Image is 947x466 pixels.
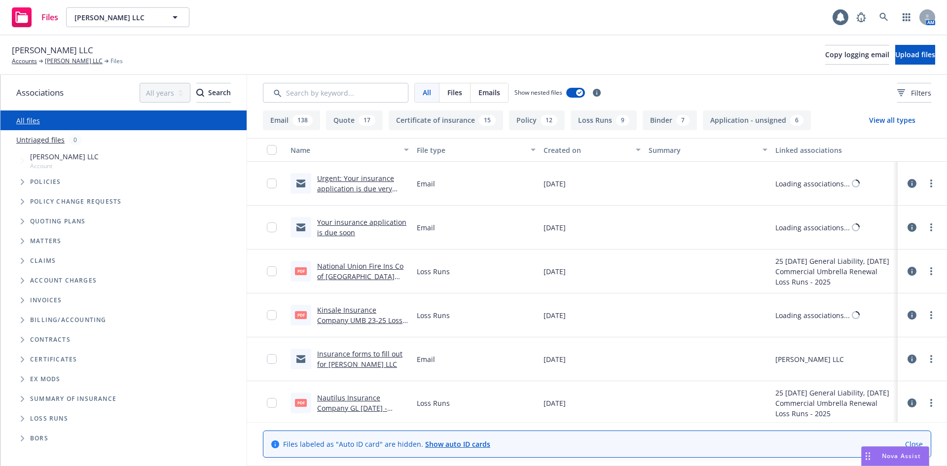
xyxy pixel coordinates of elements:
a: more [925,265,937,277]
div: Folder Tree Example [0,310,247,448]
a: Untriaged files [16,135,65,145]
button: Filters [897,83,931,103]
div: Created on [544,145,630,155]
div: 0 [69,134,82,145]
div: 25 [DATE] General Liability, [DATE] Commercial Umbrella Renewal [775,388,894,408]
a: Show auto ID cards [425,439,490,449]
button: Certificate of insurance [389,110,503,130]
button: Loss Runs [571,110,637,130]
div: Tree Example [0,149,247,310]
span: Policy change requests [30,199,121,205]
span: pdf [295,399,307,406]
button: [PERSON_NAME] LLC [66,7,189,27]
input: Toggle Row Selected [267,398,277,408]
a: Nautilus Insurance Company GL [DATE] - [DATE] Loss Runs - Valued [DATE].pdf [317,393,403,433]
input: Toggle Row Selected [267,179,277,188]
input: Search by keyword... [263,83,408,103]
span: Loss Runs [30,416,68,422]
span: [DATE] [544,266,566,277]
a: Report a Bug [851,7,871,27]
svg: Search [196,89,204,97]
div: 12 [541,115,557,126]
span: Billing/Accounting [30,317,107,323]
a: more [925,353,937,365]
span: Ex Mods [30,376,60,382]
span: Summary of insurance [30,396,116,402]
div: Name [291,145,398,155]
a: National Union Fire Ins Co of [GEOGRAPHIC_DATA] UMB 20-23 Loss Runs - Valued [DATE].pdf [317,261,403,302]
div: 9 [616,115,629,126]
span: Nova Assist [882,452,921,460]
span: Files [110,57,123,66]
a: Your insurance application is due soon [317,217,406,237]
div: 6 [790,115,803,126]
div: 15 [479,115,496,126]
span: Loss Runs [417,310,450,321]
span: Files [41,13,58,21]
span: Policies [30,179,61,185]
a: Close [905,439,923,449]
a: Switch app [897,7,916,27]
a: Search [874,7,894,27]
a: [PERSON_NAME] LLC [45,57,103,66]
span: Email [417,179,435,189]
span: Quoting plans [30,218,86,224]
span: BORs [30,435,48,441]
button: Nova Assist [861,446,929,466]
div: Search [196,83,231,102]
span: Account charges [30,278,97,284]
span: pdf [295,267,307,275]
span: Show nested files [514,88,562,97]
a: Kinsale Insurance Company UMB 23-25 Loss Runs - Valued [DATE].pdf [317,305,402,335]
input: Select all [267,145,277,155]
div: Loading associations... [775,222,850,233]
span: Matters [30,238,61,244]
a: Files [8,3,62,31]
button: Name [287,138,413,162]
div: Loading associations... [775,179,850,189]
span: [DATE] [544,179,566,189]
span: Account [30,162,99,170]
a: All files [16,116,40,125]
span: Loss Runs [417,266,450,277]
input: Toggle Row Selected [267,266,277,276]
button: Quote [326,110,383,130]
input: Toggle Row Selected [267,354,277,364]
button: Binder [643,110,697,130]
a: more [925,178,937,189]
a: more [925,309,937,321]
button: Upload files [895,45,935,65]
a: more [925,221,937,233]
span: Upload files [895,50,935,59]
button: Created on [540,138,645,162]
span: Contracts [30,337,71,343]
div: Loading associations... [775,310,850,321]
div: Drag to move [862,447,874,466]
span: Invoices [30,297,62,303]
span: Files [447,87,462,98]
span: Email [417,222,435,233]
a: Accounts [12,57,37,66]
div: Loss Runs - 2025 [775,408,894,419]
div: Summary [649,145,756,155]
span: Filters [911,88,931,98]
button: Application - unsigned [703,110,811,130]
button: Summary [645,138,771,162]
div: 17 [359,115,375,126]
span: [DATE] [544,398,566,408]
div: 138 [292,115,313,126]
span: Emails [478,87,500,98]
span: Filters [897,88,931,98]
a: Insurance forms to fill out for [PERSON_NAME] LLC [317,349,402,369]
button: Copy logging email [825,45,889,65]
button: View all types [853,110,931,130]
input: Toggle Row Selected [267,222,277,232]
span: [DATE] [544,310,566,321]
button: SearchSearch [196,83,231,103]
div: Loss Runs - 2025 [775,277,894,287]
span: [DATE] [544,222,566,233]
div: File type [417,145,524,155]
span: Files labeled as "Auto ID card" are hidden. [283,439,490,449]
span: Loss Runs [417,398,450,408]
span: [PERSON_NAME] LLC [74,12,160,23]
